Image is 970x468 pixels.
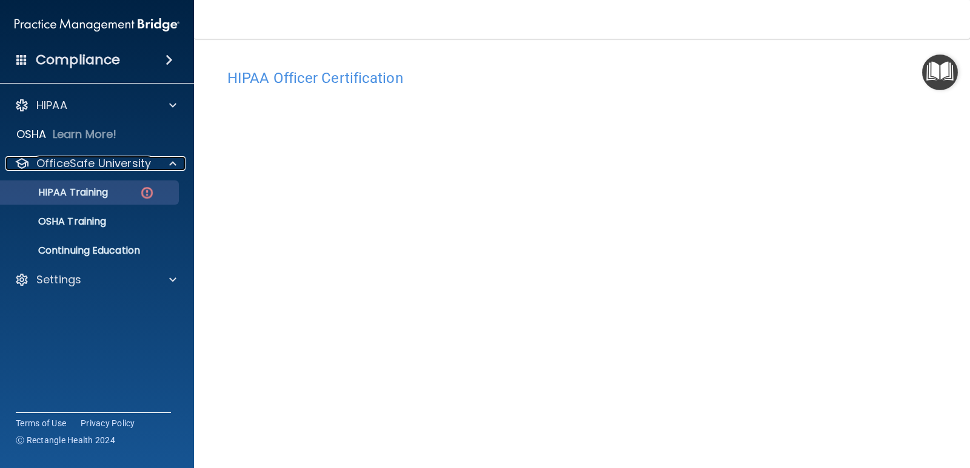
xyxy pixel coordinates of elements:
p: OSHA Training [8,216,106,228]
h4: HIPAA Officer Certification [227,70,937,86]
p: Continuing Education [8,245,173,257]
img: danger-circle.6113f641.png [139,185,155,200]
span: Ⓒ Rectangle Health 2024 [16,434,115,446]
a: Settings [15,272,176,287]
img: PMB logo [15,13,179,37]
a: Privacy Policy [81,417,135,429]
a: OfficeSafe University [15,156,176,171]
p: OSHA [16,127,47,142]
p: OfficeSafe University [36,156,151,171]
h4: Compliance [36,51,120,68]
p: Settings [36,272,81,287]
p: HIPAA Training [8,186,108,199]
a: HIPAA [15,98,176,113]
p: HIPAA [36,98,67,113]
p: Learn More! [53,127,117,142]
button: Open Resource Center [922,54,958,90]
a: Terms of Use [16,417,66,429]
